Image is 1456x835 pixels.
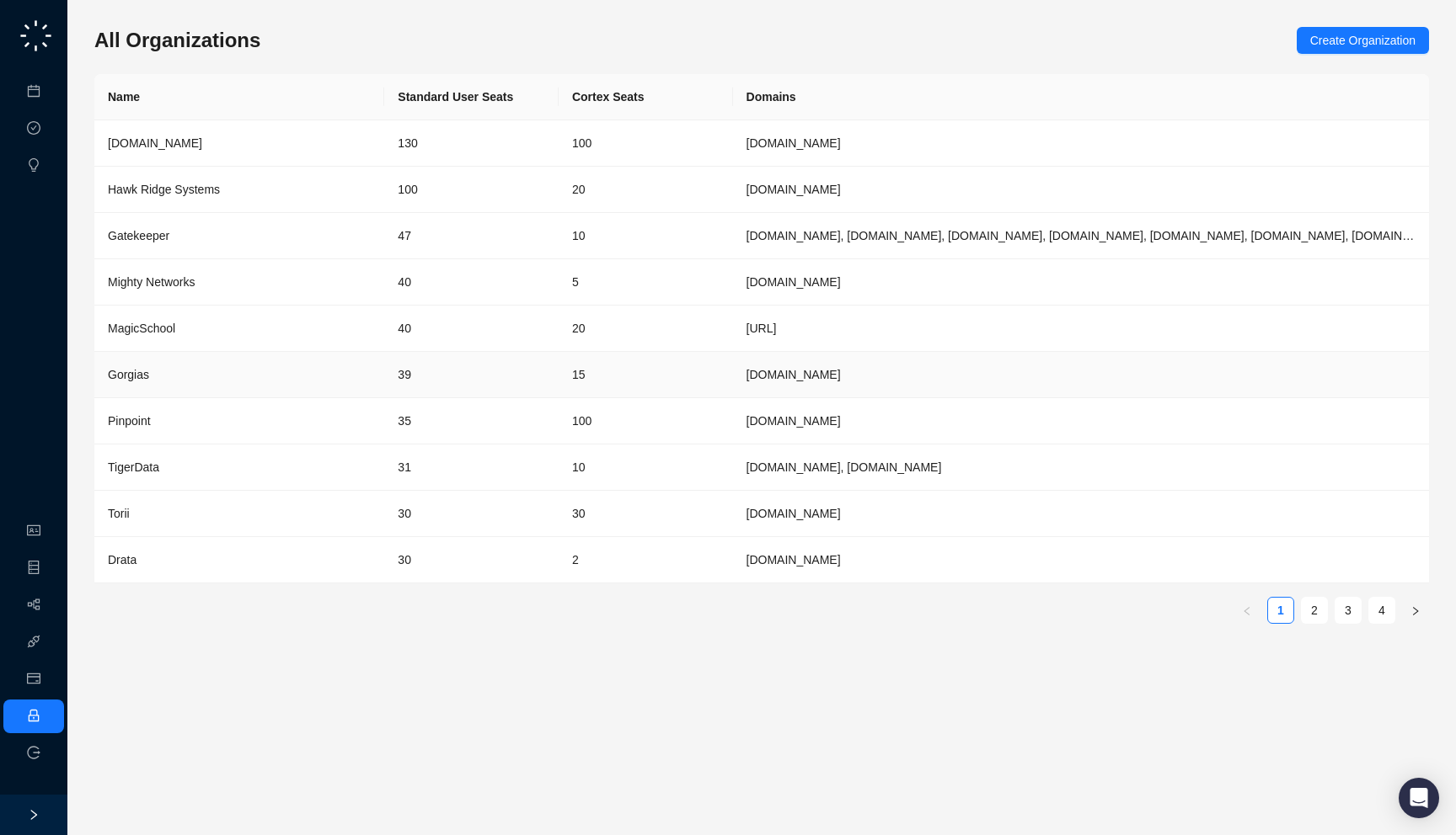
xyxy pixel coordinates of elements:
[1335,597,1362,624] li: 3
[733,167,1429,213] td: hawkridgesys.com
[1310,31,1416,50] span: Create Organization
[1301,597,1328,624] li: 2
[384,352,559,398] td: 39
[108,414,151,428] span: Pinpoint
[1302,598,1327,623] a: 2
[17,17,55,55] img: logo-small-C4UdH2pc.png
[108,136,202,150] span: [DOMAIN_NAME]
[94,27,260,54] h3: All Organizations
[559,352,733,398] td: 15
[384,444,559,491] td: 31
[384,167,559,213] td: 100
[559,74,733,120] th: Cortex Seats
[559,306,733,352] td: 20
[1267,597,1294,624] li: 1
[108,275,195,289] span: Mighty Networks
[1402,597,1429,624] button: right
[1268,598,1293,623] a: 1
[384,537,559,583] td: 30
[108,229,169,242] span: Gatekeeper
[1336,598,1361,623] a: 3
[559,120,733,167] td: 100
[384,398,559,444] td: 35
[1369,598,1394,623] a: 4
[1297,27,1429,54] button: Create Organization
[1234,597,1261,624] li: Previous Page
[28,809,40,821] span: right
[108,368,149,381] span: Gorgias
[733,537,1429,583] td: Drata.com
[108,460,159,474] span: TigerData
[108,183,220,196] span: Hawk Ridge Systems
[108,507,130,520] span: Torii
[559,259,733,306] td: 5
[1234,597,1261,624] button: left
[733,213,1429,259] td: gatekeeperhq.com, gatekeeperhq.io, gatekeeper.io, gatekeepervclm.com, gatekeeperhq.co, trygatekee...
[559,537,733,583] td: 2
[733,444,1429,491] td: timescale.com, tigerdata.com
[108,553,136,566] span: Drata
[384,120,559,167] td: 130
[94,74,384,120] th: Name
[559,398,733,444] td: 100
[384,306,559,352] td: 40
[733,259,1429,306] td: mightynetworks.com
[1399,778,1439,818] div: Open Intercom Messenger
[1368,597,1395,624] li: 4
[733,352,1429,398] td: gorgias.com
[384,74,559,120] th: Standard User Seats
[384,491,559,537] td: 30
[559,213,733,259] td: 10
[27,746,40,759] span: logout
[1402,597,1429,624] li: Next Page
[108,322,175,335] span: MagicSchool
[733,398,1429,444] td: pinpointhq.com
[384,213,559,259] td: 47
[559,167,733,213] td: 20
[733,120,1429,167] td: synthesia.io
[733,306,1429,352] td: magicschool.ai
[384,259,559,306] td: 40
[559,491,733,537] td: 30
[1242,606,1252,616] span: left
[1410,606,1421,616] span: right
[733,491,1429,537] td: toriihq.com
[559,444,733,491] td: 10
[733,74,1429,120] th: Domains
